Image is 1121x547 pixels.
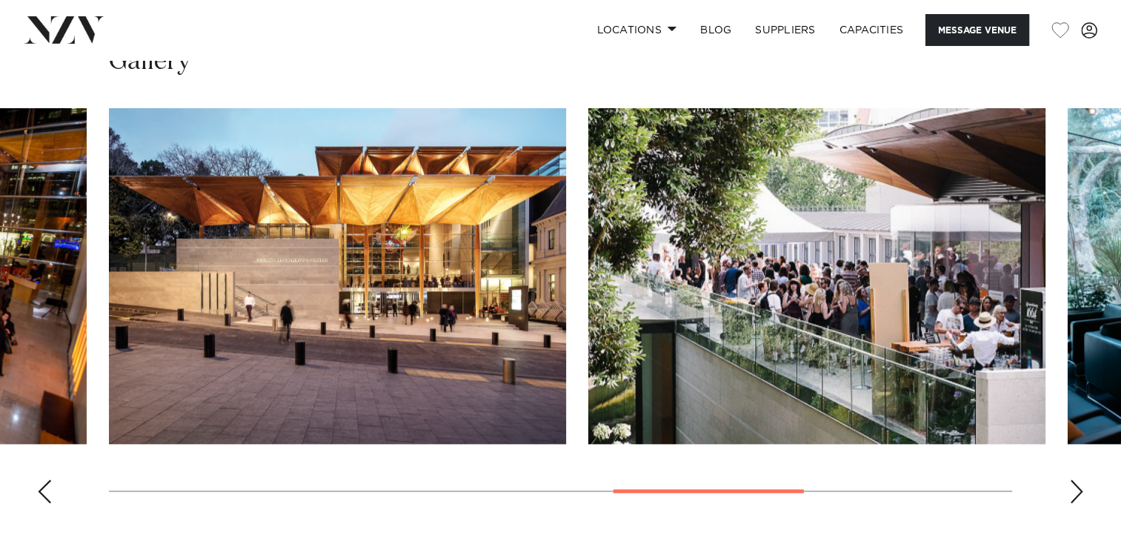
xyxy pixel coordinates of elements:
[109,108,566,444] swiper-slide: 6 / 9
[24,16,104,43] img: nzv-logo.png
[688,14,743,46] a: BLOG
[743,14,827,46] a: SUPPLIERS
[925,14,1029,46] button: Message Venue
[588,108,1045,444] swiper-slide: 7 / 9
[828,14,916,46] a: Capacities
[109,45,190,79] h2: Gallery
[585,14,688,46] a: Locations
